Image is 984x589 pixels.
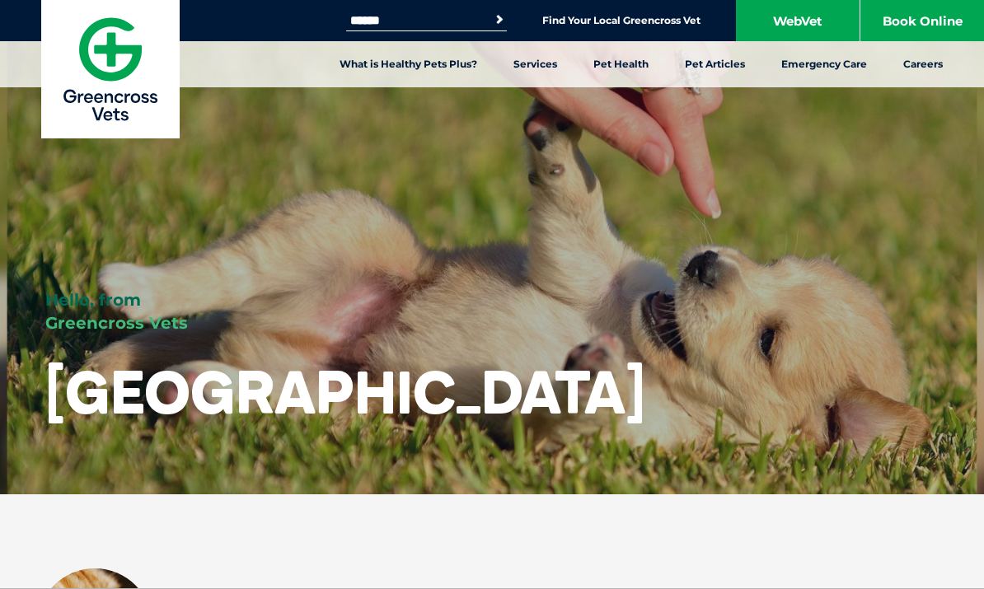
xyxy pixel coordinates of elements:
[45,359,645,424] h1: [GEOGRAPHIC_DATA]
[885,41,961,87] a: Careers
[763,41,885,87] a: Emergency Care
[491,12,508,28] button: Search
[321,41,495,87] a: What is Healthy Pets Plus?
[575,41,667,87] a: Pet Health
[45,313,188,333] span: Greencross Vets
[495,41,575,87] a: Services
[542,14,701,27] a: Find Your Local Greencross Vet
[667,41,763,87] a: Pet Articles
[45,290,141,310] span: Hello, from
